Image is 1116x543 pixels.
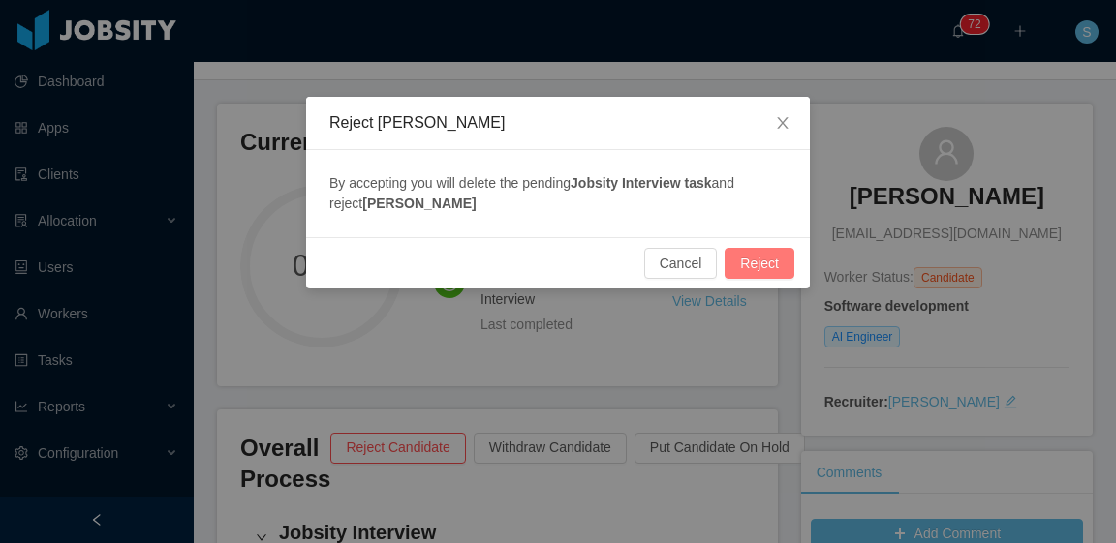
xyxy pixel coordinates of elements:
[329,175,571,191] span: By accepting you will delete the pending
[329,112,787,134] div: Reject [PERSON_NAME]
[571,175,712,191] strong: Jobsity Interview task
[756,97,810,151] button: Close
[725,248,794,279] button: Reject
[362,196,476,211] strong: [PERSON_NAME]
[775,115,790,131] i: icon: close
[644,248,718,279] button: Cancel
